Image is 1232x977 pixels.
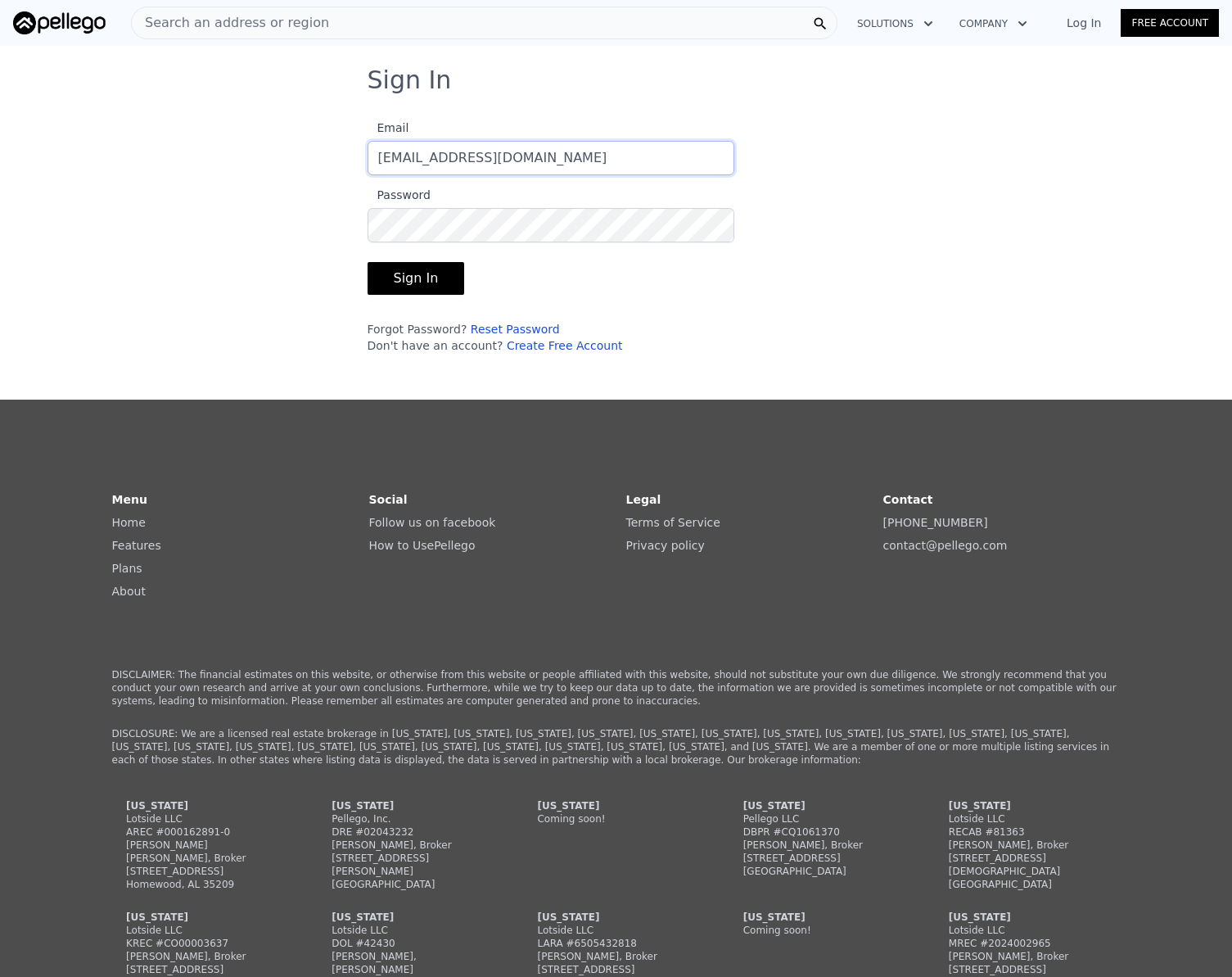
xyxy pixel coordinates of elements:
[626,516,720,529] a: Terms of Service
[332,799,489,812] div: [US_STATE]
[332,825,489,839] div: DRE #02043232
[743,852,900,865] div: [STREET_ADDRESS]
[332,812,489,825] div: Pellego, Inc.
[1121,9,1219,37] a: Free Account
[1047,15,1121,31] a: Log In
[126,950,283,963] div: [PERSON_NAME], Broker
[743,924,900,937] div: Coming soon!
[332,878,489,891] div: [GEOGRAPHIC_DATA]
[112,562,142,575] a: Plans
[126,799,283,812] div: [US_STATE]
[126,825,283,839] div: AREC #000162891-0
[743,812,900,825] div: Pellego LLC
[368,121,409,134] span: Email
[112,585,146,598] a: About
[626,539,705,552] a: Privacy policy
[112,727,1121,767] p: DISCLOSURE: We are a licensed real estate brokerage in [US_STATE], [US_STATE], [US_STATE], [US_ST...
[883,516,988,529] a: [PHONE_NUMBER]
[126,924,283,937] div: Lotside LLC
[949,852,1106,878] div: [STREET_ADDRESS][DEMOGRAPHIC_DATA]
[126,878,283,891] div: Homewood, AL 35209
[13,11,106,34] img: Pellego
[883,539,1008,552] a: contact@pellego.com
[369,493,408,506] strong: Social
[332,937,489,950] div: DOL #42430
[112,539,161,552] a: Features
[537,799,694,812] div: [US_STATE]
[126,812,283,825] div: Lotside LLC
[112,668,1121,708] p: DISCLAIMER: The financial estimates on this website, or otherwise from this website or people aff...
[471,323,560,336] a: Reset Password
[332,950,489,976] div: [PERSON_NAME], [PERSON_NAME]
[368,321,734,354] div: Forgot Password? Don't have an account?
[743,911,900,924] div: [US_STATE]
[507,339,623,352] a: Create Free Account
[844,9,946,38] button: Solutions
[743,799,900,812] div: [US_STATE]
[537,937,694,950] div: LARA #6505432818
[949,812,1106,825] div: Lotside LLC
[332,924,489,937] div: Lotside LLC
[743,825,900,839] div: DBPR #CQ1061370
[949,950,1106,963] div: [PERSON_NAME], Broker
[537,963,694,976] div: [STREET_ADDRESS]
[626,493,661,506] strong: Legal
[537,950,694,963] div: [PERSON_NAME], Broker
[949,924,1106,937] div: Lotside LLC
[332,839,489,852] div: [PERSON_NAME], Broker
[537,911,694,924] div: [US_STATE]
[949,878,1106,891] div: [GEOGRAPHIC_DATA]
[537,924,694,937] div: Lotside LLC
[112,516,146,529] a: Home
[126,963,283,976] div: [STREET_ADDRESS]
[369,516,496,529] a: Follow us on facebook
[743,865,900,878] div: [GEOGRAPHIC_DATA]
[368,262,465,295] button: Sign In
[537,812,694,825] div: Coming soon!
[743,839,900,852] div: [PERSON_NAME], Broker
[368,141,734,175] input: Email
[112,493,147,506] strong: Menu
[126,839,283,865] div: [PERSON_NAME] [PERSON_NAME], Broker
[332,911,489,924] div: [US_STATE]
[126,937,283,950] div: KREC #CO00003637
[949,825,1106,839] div: RECAB #81363
[132,13,329,33] span: Search an address or region
[369,539,476,552] a: How to UsePellego
[949,937,1106,950] div: MREC #2024002965
[368,188,431,201] span: Password
[368,66,865,95] h3: Sign In
[949,839,1106,852] div: [PERSON_NAME], Broker
[946,9,1040,38] button: Company
[949,911,1106,924] div: [US_STATE]
[368,208,734,242] input: Password
[126,865,283,878] div: [STREET_ADDRESS]
[332,852,489,878] div: [STREET_ADDRESS][PERSON_NAME]
[949,799,1106,812] div: [US_STATE]
[883,493,933,506] strong: Contact
[126,911,283,924] div: [US_STATE]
